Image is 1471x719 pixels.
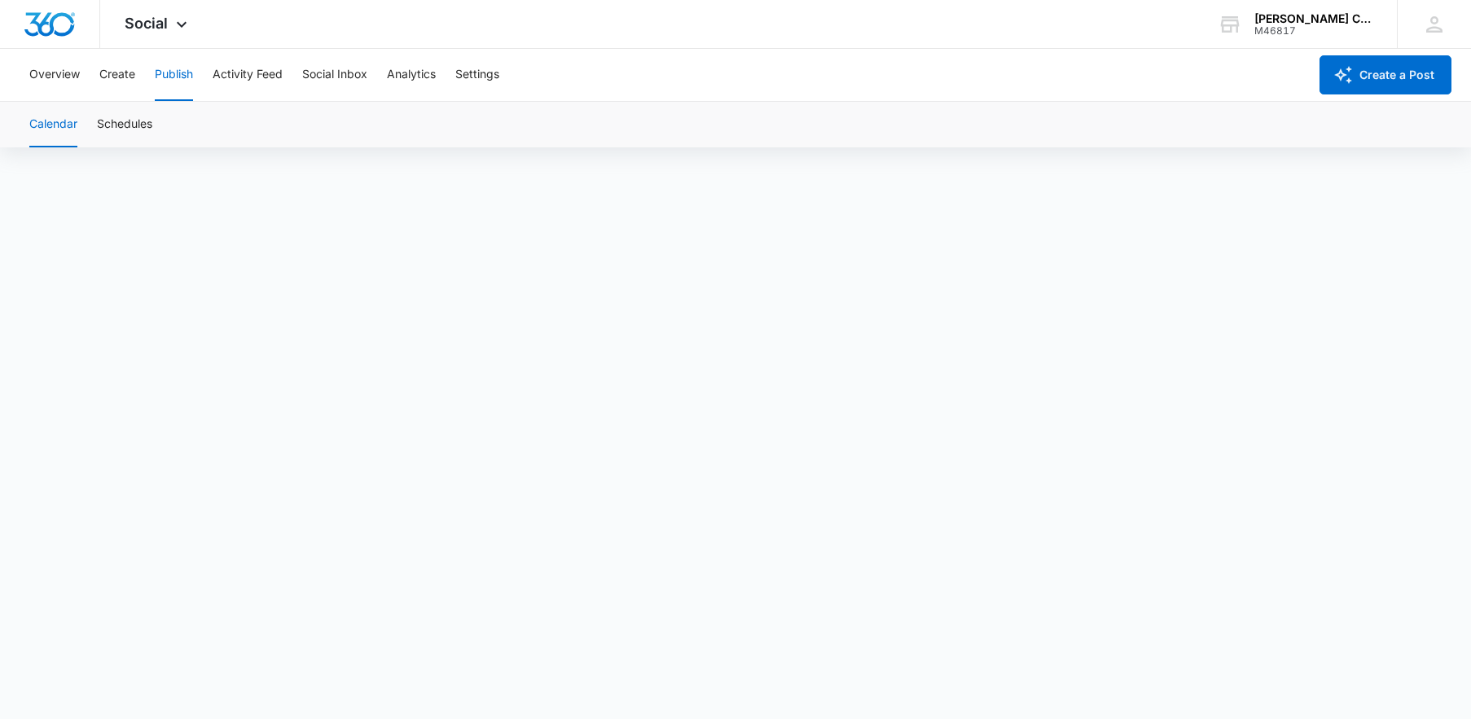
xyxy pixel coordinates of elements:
[29,102,77,147] button: Calendar
[455,49,499,101] button: Settings
[155,49,193,101] button: Publish
[1254,25,1373,37] div: account id
[1320,55,1451,94] button: Create a Post
[387,49,436,101] button: Analytics
[213,49,283,101] button: Activity Feed
[1254,12,1373,25] div: account name
[125,15,168,32] span: Social
[29,49,80,101] button: Overview
[99,49,135,101] button: Create
[302,49,367,101] button: Social Inbox
[97,102,152,147] button: Schedules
